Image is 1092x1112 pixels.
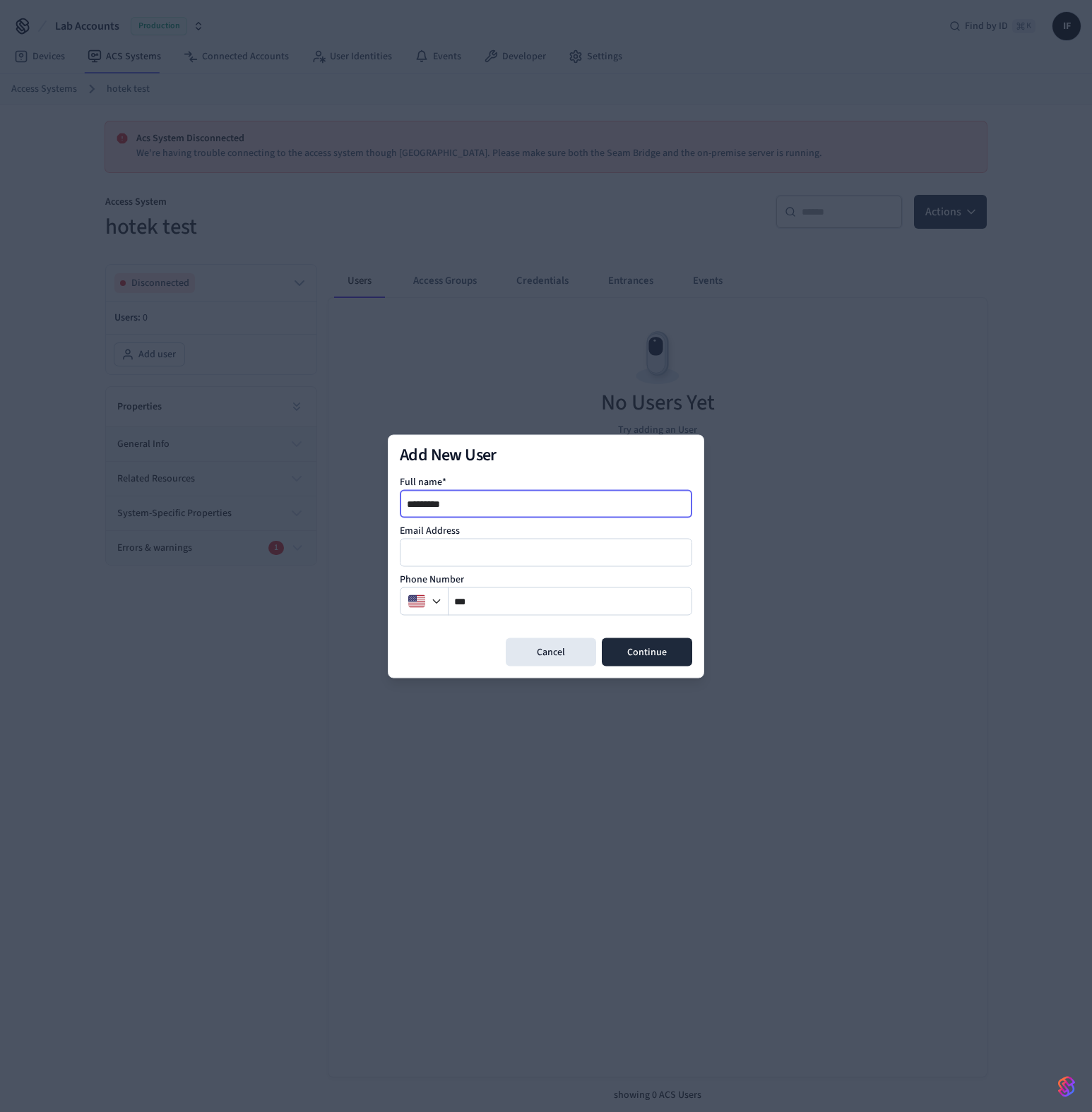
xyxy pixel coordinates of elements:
label: Full name* [400,474,446,489]
button: Cancel [506,638,596,666]
h2: Add New User [400,446,692,463]
img: SeamLogoGradient.69752ec5.svg [1058,1075,1075,1098]
label: Email Address [400,523,460,537]
label: Phone Number [400,572,464,586]
button: Continue [602,638,692,666]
